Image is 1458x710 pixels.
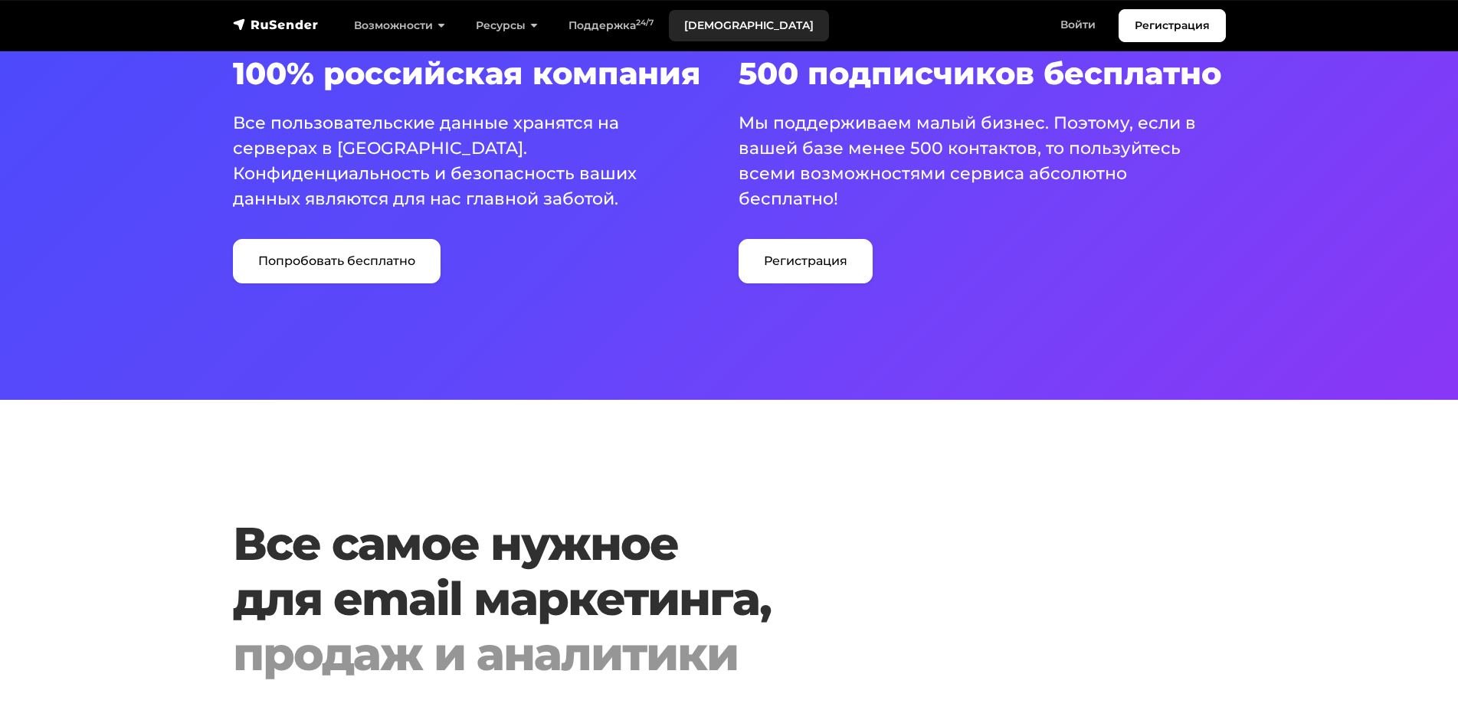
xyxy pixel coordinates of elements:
[233,55,720,92] h3: 100% российская компания
[339,10,460,41] a: Возможности
[739,239,873,283] a: Регистрация
[553,10,669,41] a: Поддержка24/7
[460,10,553,41] a: Ресурсы
[233,110,702,211] p: Все пользовательские данные хранятся на серверах в [GEOGRAPHIC_DATA]. Конфиденциальность и безопа...
[1119,9,1226,42] a: Регистрация
[233,516,1142,682] h1: Все самое нужное для email маркетинга,
[233,239,441,283] a: Попробовать бесплатно
[739,55,1226,92] h3: 500 подписчиков бесплатно
[233,17,319,32] img: RuSender
[739,110,1207,211] p: Мы поддерживаем малый бизнес. Поэтому, если в вашей базе менее 500 контактов, то пользуйтесь всем...
[233,627,1142,682] div: продаж и аналитики
[669,10,829,41] a: [DEMOGRAPHIC_DATA]
[1045,9,1111,41] a: Войти
[636,18,654,28] sup: 24/7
